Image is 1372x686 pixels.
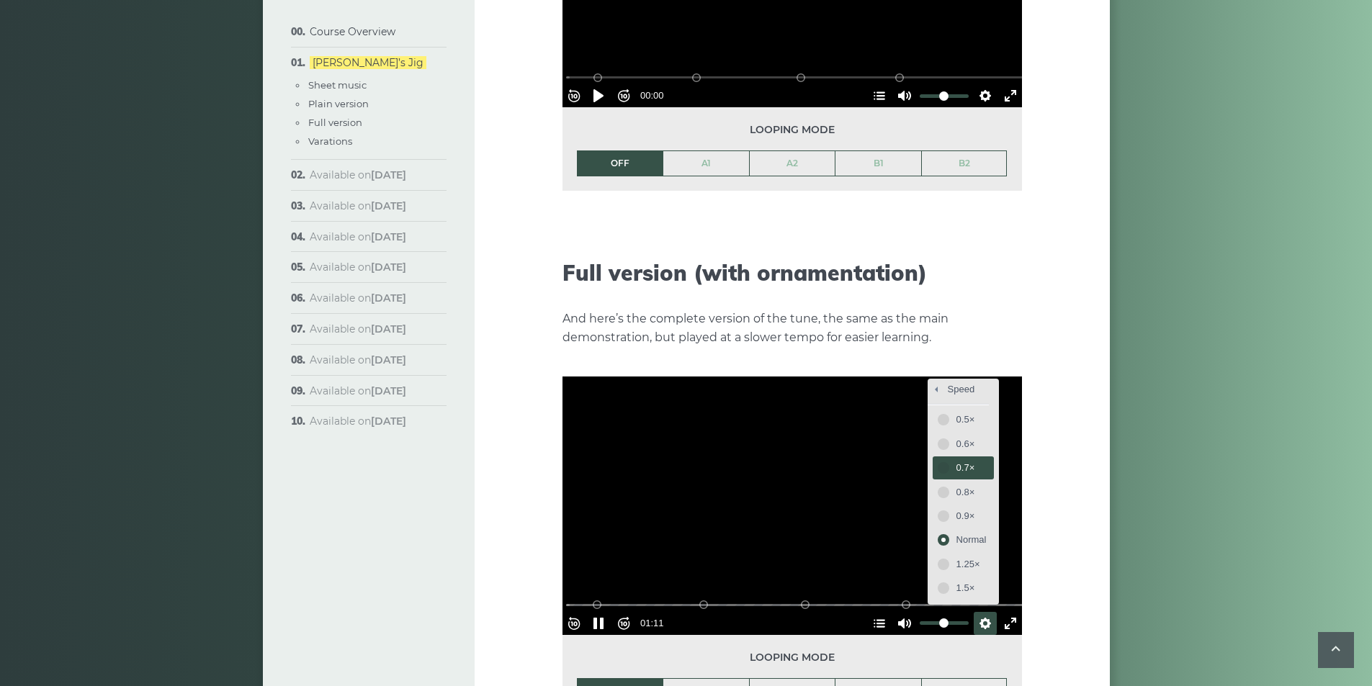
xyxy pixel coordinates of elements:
[310,384,406,397] span: Available on
[562,310,1022,347] p: And here’s the complete version of the tune, the same as the main demonstration, but played at a ...
[835,151,921,176] a: B1
[922,151,1007,176] a: B2
[750,151,835,176] a: A2
[310,168,406,181] span: Available on
[308,135,352,147] a: Varations
[310,353,406,366] span: Available on
[371,199,406,212] strong: [DATE]
[577,649,1008,666] span: Looping mode
[371,168,406,181] strong: [DATE]
[308,79,367,91] a: Sheet music
[371,261,406,274] strong: [DATE]
[310,292,406,304] span: Available on
[371,292,406,304] strong: [DATE]
[577,122,1008,138] span: Looping mode
[371,415,406,428] strong: [DATE]
[308,98,369,109] a: Plain version
[310,56,426,69] a: [PERSON_NAME]’s Jig
[310,322,406,335] span: Available on
[562,260,1022,286] h2: Full version (with ornamentation)
[371,230,406,243] strong: [DATE]
[310,25,395,38] a: Course Overview
[371,322,406,335] strong: [DATE]
[371,384,406,397] strong: [DATE]
[308,117,362,128] a: Full version
[663,151,749,176] a: A1
[371,353,406,366] strong: [DATE]
[310,415,406,428] span: Available on
[310,199,406,212] span: Available on
[310,261,406,274] span: Available on
[310,230,406,243] span: Available on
